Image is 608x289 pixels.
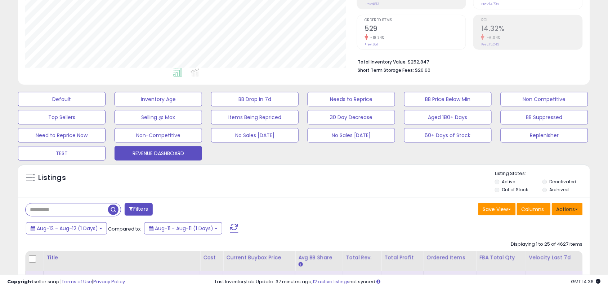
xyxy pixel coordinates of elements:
div: Last InventoryLab Update: 37 minutes ago, not synced. [215,279,601,285]
div: Title [46,254,197,262]
button: Actions [552,203,583,215]
span: Ordered Items [365,18,466,22]
div: Avg BB Share [298,254,340,262]
h2: 14.32% [481,25,582,34]
button: Need to Reprice Now [18,128,106,143]
label: Deactivated [550,179,577,185]
button: Save View [478,203,516,215]
b: Total Inventory Value: [358,59,407,65]
li: $252,847 [358,57,578,66]
div: FBA Total Qty [479,254,523,262]
small: Prev: 15.24% [481,42,499,47]
button: 30 Day Decrease [308,110,395,124]
span: Compared to: [108,225,141,232]
button: Non Competitive [501,92,588,106]
button: No Sales [DATE] [211,128,299,143]
b: Short Term Storage Fees: [358,67,414,73]
button: Needs to Reprice [308,92,395,106]
button: TEST [18,146,106,161]
small: Prev: 14.70% [481,2,499,6]
div: Displaying 1 to 25 of 4627 items [511,241,583,248]
label: Active [502,179,515,185]
div: Ordered Items [427,254,474,262]
button: Replenisher [501,128,588,143]
small: Prev: $813 [365,2,380,6]
span: 2025-08-13 14:36 GMT [571,278,601,285]
a: 12 active listings [313,278,350,285]
button: Inventory Age [115,92,202,106]
span: Aug-11 - Aug-11 (1 Days) [155,225,213,232]
label: Archived [550,187,569,193]
h5: Listings [38,173,66,183]
button: Top Sellers [18,110,106,124]
button: Default [18,92,106,106]
label: Out of Stock [502,187,528,193]
button: Non-Competitive [115,128,202,143]
button: Filters [125,203,153,216]
button: REVENUE DASHBOARD [115,146,202,161]
div: Velocity Last 7d [529,254,580,262]
small: Avg BB Share. [298,262,303,268]
span: Columns [522,206,544,213]
div: Current Buybox Price [226,254,292,262]
button: BB Drop in 7d [211,92,299,106]
span: ROI [481,18,582,22]
h2: 529 [365,25,466,34]
p: Listing States: [495,170,590,177]
button: No Sales [DATE] [308,128,395,143]
button: Aged 180+ Days [404,110,492,124]
a: Terms of Use [62,278,92,285]
small: Prev: 651 [365,42,378,47]
small: -6.04% [484,35,501,40]
strong: Copyright [7,278,33,285]
button: Columns [517,203,551,215]
button: BB Suppressed [501,110,588,124]
div: seller snap | | [7,279,125,285]
button: Aug-12 - Aug-12 (1 Days) [26,222,107,235]
span: Aug-12 - Aug-12 (1 Days) [37,225,98,232]
span: $26.60 [415,67,431,74]
div: Total Rev. [346,254,379,262]
button: Items Being Repriced [211,110,299,124]
button: Aug-11 - Aug-11 (1 Days) [144,222,222,235]
div: Cost [203,254,220,262]
button: BB Price Below Min [404,92,492,106]
div: Total Profit [384,254,421,262]
button: Selling @ Max [115,110,202,124]
small: -18.74% [368,35,385,40]
button: 60+ Days of Stock [404,128,492,143]
a: Privacy Policy [93,278,125,285]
